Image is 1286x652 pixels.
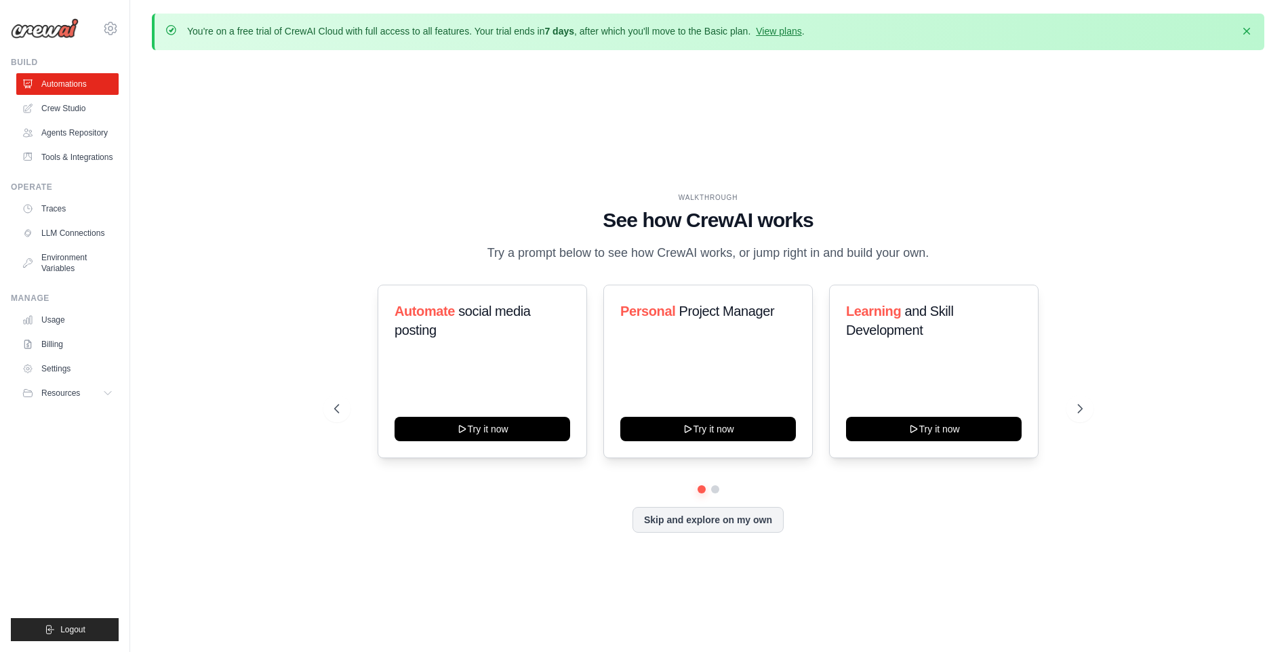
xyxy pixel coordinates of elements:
strong: 7 days [544,26,574,37]
div: WALKTHROUGH [334,192,1083,203]
a: LLM Connections [16,222,119,244]
button: Skip and explore on my own [632,507,784,533]
h1: See how CrewAI works [334,208,1083,232]
span: Logout [60,624,85,635]
a: Crew Studio [16,98,119,119]
span: Personal [620,304,675,319]
button: Try it now [620,417,796,441]
button: Try it now [846,417,1022,441]
div: Build [11,57,119,68]
div: Widget de chat [1218,587,1286,652]
button: Resources [16,382,119,404]
button: Logout [11,618,119,641]
a: Usage [16,309,119,331]
a: View plans [756,26,801,37]
span: Learning [846,304,901,319]
a: Traces [16,198,119,220]
button: Try it now [395,417,570,441]
p: You're on a free trial of CrewAI Cloud with full access to all features. Your trial ends in , aft... [187,24,805,38]
p: Try a prompt below to see how CrewAI works, or jump right in and build your own. [481,243,936,263]
a: Billing [16,333,119,355]
a: Automations [16,73,119,95]
a: Agents Repository [16,122,119,144]
span: Project Manager [679,304,774,319]
div: Operate [11,182,119,192]
div: Manage [11,293,119,304]
img: Logo [11,18,79,39]
span: Automate [395,304,455,319]
span: social media posting [395,304,531,338]
a: Environment Variables [16,247,119,279]
iframe: Chat Widget [1218,587,1286,652]
a: Settings [16,358,119,380]
span: Resources [41,388,80,399]
a: Tools & Integrations [16,146,119,168]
